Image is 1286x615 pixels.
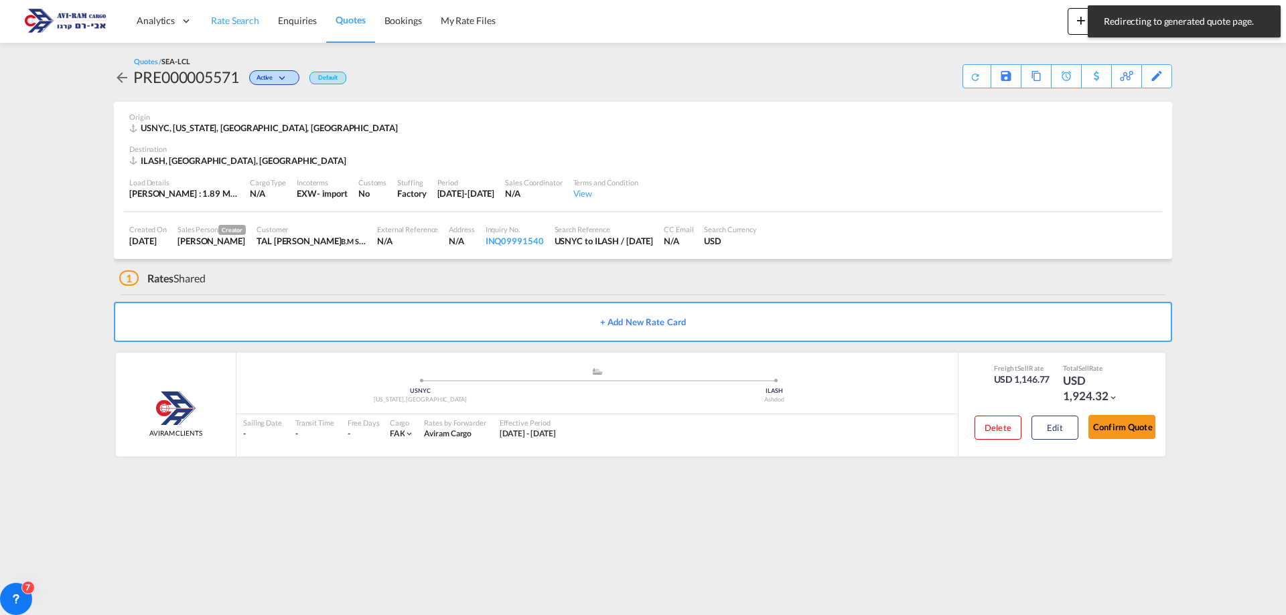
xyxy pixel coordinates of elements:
[278,15,317,26] span: Enquiries
[297,187,317,199] div: EXW
[129,177,239,187] div: Load Details
[449,235,474,247] div: N/A
[348,418,380,428] div: Free Days
[664,224,693,234] div: CC Email
[969,70,982,84] md-icon: icon-refresh
[500,428,557,438] span: [DATE] - [DATE]
[1063,363,1130,373] div: Total Rate
[555,235,654,247] div: USNYC to ILASH / 28 Aug 2025
[114,302,1172,342] button: + Add New Rate Card
[177,224,246,235] div: Sales Person
[1109,393,1118,402] md-icon: icon-chevron-down
[597,387,952,396] div: ILASH
[257,224,366,234] div: Customer
[243,418,282,428] div: Sailing Date
[133,66,239,88] div: PRE000005571
[994,363,1050,373] div: Freight Rate
[437,177,495,187] div: Period
[141,122,398,133] span: USNYC, [US_STATE], [GEOGRAPHIC_DATA], [GEOGRAPHIC_DATA]
[500,428,557,440] div: 18 Aug 2025 - 31 Dec 2025
[1073,12,1089,28] md-icon: icon-plus 400-fg
[377,235,438,247] div: N/A
[397,177,426,187] div: Stuffing
[177,235,246,247] div: SAAR ZEHAVIAN
[161,57,190,66] span: SEA-LCL
[276,75,292,82] md-icon: icon-chevron-down
[250,177,286,187] div: Cargo Type
[119,270,139,286] span: 1
[309,72,346,84] div: Default
[505,187,562,199] div: N/A
[1068,8,1129,35] button: icon-plus 400-fgNewicon-chevron-down
[341,236,378,246] span: B.M SPARK
[348,428,350,440] div: -
[358,177,386,187] div: Customs
[1073,15,1123,25] span: New
[970,65,984,82] div: Quote PDF is not available at this time
[377,224,438,234] div: External Reference
[239,66,303,88] div: Change Status Here
[597,396,952,404] div: Ashdod
[336,14,365,25] span: Quotes
[424,428,472,438] span: Aviram Cargo
[555,224,654,234] div: Search Reference
[119,271,206,286] div: Shared
[704,235,757,247] div: USD
[390,418,415,428] div: Cargo
[317,187,348,199] div: - import
[505,177,562,187] div: Sales Coordinator
[149,428,202,438] span: AVIRAM CLIENTS
[249,70,299,85] div: Change Status Here
[129,224,167,234] div: Created On
[975,416,1021,440] button: Delete
[664,235,693,247] div: N/A
[1063,373,1130,405] div: USD 1,924.32
[500,418,557,428] div: Effective Period
[1100,15,1269,28] span: Redirecting to generated quote page.
[405,429,414,438] md-icon: icon-chevron-down
[704,224,757,234] div: Search Currency
[20,6,111,36] img: 166978e0a5f911edb4280f3c7a976193.png
[573,187,638,199] div: View
[390,428,405,438] span: FAK
[297,177,348,187] div: Incoterms
[994,373,1050,386] div: USD 1,146.77
[424,418,486,428] div: Rates by Forwarder
[295,428,334,440] div: -
[1088,415,1155,439] button: Confirm Quote
[384,15,422,26] span: Bookings
[1017,364,1029,372] span: Sell
[573,177,638,187] div: Terms and Condition
[589,368,605,375] md-icon: assets/icons/custom/ship-fill.svg
[437,187,495,199] div: 31 Dec 2025
[147,272,174,284] span: Rates
[129,235,167,247] div: 28 Aug 2025
[1078,364,1089,372] span: Sell
[449,224,474,234] div: Address
[295,418,334,428] div: Transit Time
[129,122,401,134] div: USNYC, New York, NY, Americas
[441,15,496,26] span: My Rate Files
[257,235,366,247] div: TAL BEN MOSHE
[243,428,282,440] div: -
[358,187,386,199] div: No
[486,224,544,234] div: Inquiry No.
[218,225,246,235] span: Creator
[114,66,133,88] div: icon-arrow-left
[137,14,175,27] span: Analytics
[129,144,1157,154] div: Destination
[211,15,259,26] span: Rate Search
[129,155,350,167] div: ILASH, Ashdod, Middle East
[397,187,426,199] div: Factory Stuffing
[991,65,1021,88] div: Save As Template
[243,387,597,396] div: USNYC
[1031,416,1078,440] button: Edit
[250,187,286,199] div: N/A
[424,428,486,440] div: Aviram Cargo
[486,235,544,247] div: INQ09991540
[134,56,190,66] div: Quotes /SEA-LCL
[156,391,196,425] img: Aviram
[257,74,276,86] span: Active
[114,70,130,86] md-icon: icon-arrow-left
[129,187,239,199] div: [PERSON_NAME] : 1.89 MT | Volumetric Wt : 8.43 CBM | Chargeable Wt : 8.43 W/M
